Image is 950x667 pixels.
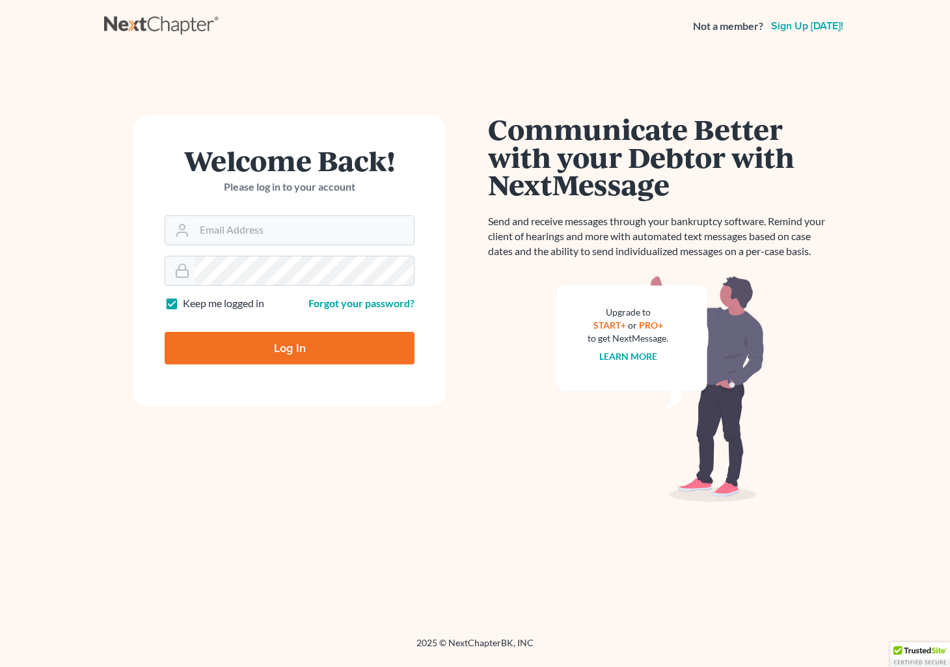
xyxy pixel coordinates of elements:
[599,351,657,362] a: Learn more
[768,21,846,31] a: Sign up [DATE]!
[183,296,264,311] label: Keep me logged in
[890,642,950,667] div: TrustedSite Certified
[488,115,833,198] h1: Communicate Better with your Debtor with NextMessage
[165,146,414,174] h1: Welcome Back!
[593,320,626,331] a: START+
[195,216,414,245] input: Email Address
[588,306,668,319] div: Upgrade to
[488,214,833,259] p: Send and receive messages through your bankruptcy software. Remind your client of hearings and mo...
[556,275,765,502] img: nextmessage_bg-59042aed3d76b12b5cd301f8e5b87938c9018125f34e5fa2b7a6b67550977c72.svg
[628,320,637,331] span: or
[104,636,846,660] div: 2025 © NextChapterBK, INC
[693,19,763,34] strong: Not a member?
[165,180,414,195] p: Please log in to your account
[308,297,414,309] a: Forgot your password?
[639,320,663,331] a: PRO+
[165,332,414,364] input: Log In
[588,332,668,345] div: to get NextMessage.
